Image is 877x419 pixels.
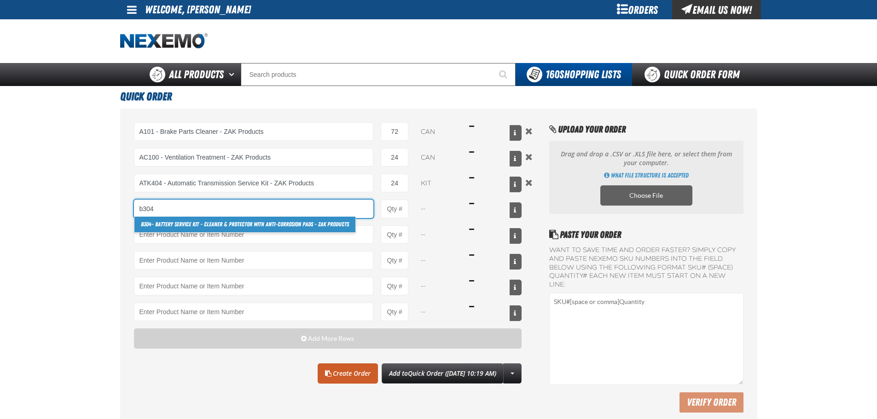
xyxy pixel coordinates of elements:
[510,202,522,218] button: View All Prices
[134,200,374,218] input: Product
[549,122,743,136] h2: Upload Your Order
[381,277,408,295] input: Product Quantity
[632,63,757,86] a: Quick Order Form
[416,174,462,192] select: Unit
[523,152,534,162] button: Remove the current row
[381,251,408,270] input: Product Quantity
[510,151,522,166] button: View All Prices
[546,68,621,81] span: Shopping Lists
[169,66,224,83] span: All Products
[120,33,208,49] a: Home
[381,174,408,192] input: Product Quantity
[318,363,378,384] a: Create Order
[549,228,743,241] h2: Paste Your Order
[549,246,743,289] label: Want to save time and order faster? Simply copy and paste NEXEMO SKU numbers into the field below...
[416,148,462,166] select: Unit
[516,63,632,86] button: You have 160 Shopping Lists. Open to view details
[134,303,374,321] : Product
[510,177,522,192] button: View All Prices
[523,126,534,136] button: Remove the current row
[600,185,692,206] label: Choose CSV, XLSX or ODS file to import multiple products. Opens a popup
[134,148,374,166] input: Product
[381,225,408,244] input: Product Quantity
[226,63,241,86] button: Open All Products pages
[141,221,151,228] strong: B304
[510,228,522,244] button: View All Prices
[120,33,208,49] img: Nexemo logo
[134,251,374,270] : Product
[493,63,516,86] button: Start Searching
[523,178,534,188] button: Remove the current row
[120,90,172,103] span: Quick Order
[134,225,374,244] : Product
[510,254,522,270] button: View All Prices
[381,303,408,321] input: Product Quantity
[389,369,496,378] span: Add to
[382,363,504,384] button: Add toQuick Order ([DATE] 10:19 AM)
[381,148,408,166] input: Product Quantity
[510,305,522,321] button: View All Prices
[134,217,355,232] a: B304- Battery Service Kit - Cleaner & Protector with Anti-Corrosion Pads - ZAK Products
[308,335,354,342] span: Add More Rows
[546,68,559,81] strong: 160
[241,63,516,86] input: Search
[510,125,522,141] button: View All Prices
[381,200,408,218] input: Product Quantity
[134,328,522,349] button: Add More Rows
[604,171,689,180] a: Get Directions of how to import multiple products using an CSV, XLSX or ODS file. Opens a popup
[416,122,462,141] select: Unit
[381,122,408,141] input: Product Quantity
[558,150,734,167] p: Drag and drop a .CSV or .XLS file here, or select them from your computer.
[510,280,522,295] button: View All Prices
[134,277,374,295] : Product
[503,363,522,384] a: More Actions
[408,369,496,378] span: Quick Order ([DATE] 10:19 AM)
[134,174,374,192] input: Product
[134,122,374,141] input: Product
